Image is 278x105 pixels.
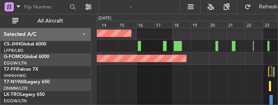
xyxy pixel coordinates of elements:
a: LFPB/LBG [4,48,24,53]
span: All Aircraft [20,18,81,24]
div: 15 [118,21,136,28]
div: 18 [172,21,190,28]
span: T7-FFI [4,67,17,72]
input: Trip Number [23,1,67,13]
a: EGGW/LTN [4,98,27,104]
a: T7-N1960Legacy 650 [4,80,50,84]
div: 17 [154,21,172,28]
div: 19 [191,21,209,28]
div: 16 [137,21,154,28]
a: EGGW/LTN [4,60,27,66]
span: G-FOMO [4,55,23,59]
a: DNMM/LOS [4,86,28,91]
div: 20 [209,21,227,28]
a: T7-FFIFalcon 7X [4,67,38,72]
span: CS-JHH [4,42,20,47]
div: [DATE] [98,15,111,22]
a: CS-JHHGlobal 6000 [4,42,46,47]
span: T7-N1960 [4,80,25,84]
span: LX-TRO [4,92,20,97]
div: 21 [227,21,245,28]
div: 22 [245,21,263,28]
a: LX-TROLegacy 650 [4,92,45,97]
a: VHHH/HKG [4,73,26,79]
div: 14 [100,21,118,28]
button: All Aircraft [8,15,83,27]
a: G-FOMOGlobal 6000 [4,55,49,59]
